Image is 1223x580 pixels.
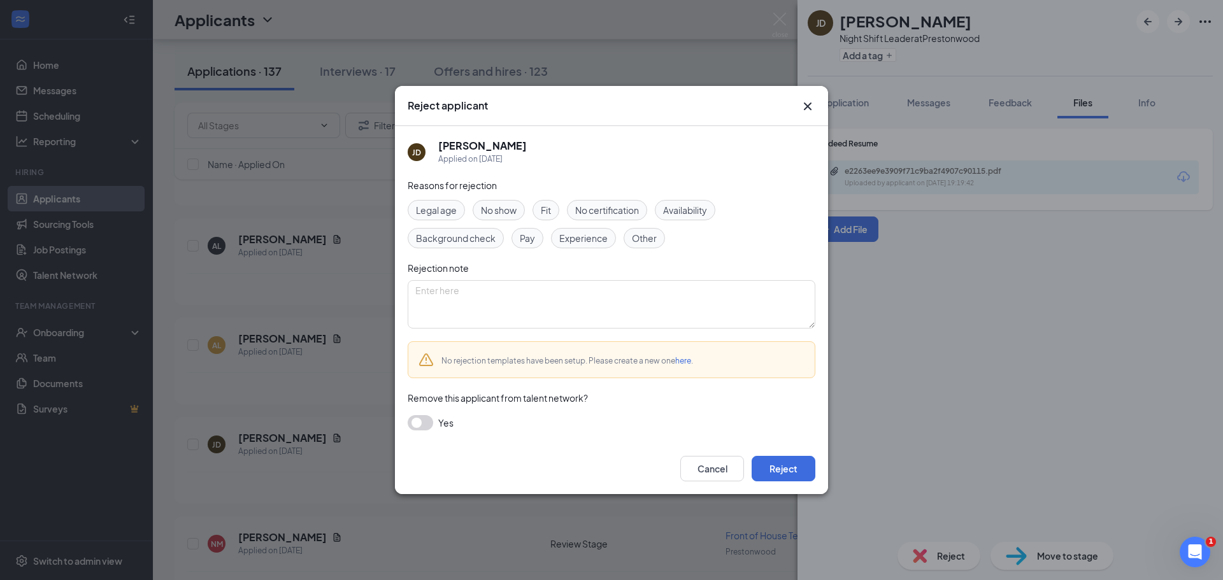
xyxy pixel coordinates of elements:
svg: Warning [418,352,434,367]
button: Close [800,99,815,114]
span: Legal age [416,203,457,217]
div: JD [412,147,421,158]
span: 1 [1206,537,1216,547]
span: Availability [663,203,707,217]
span: Other [632,231,657,245]
button: Reject [752,456,815,481]
span: Remove this applicant from talent network? [408,392,588,404]
span: No certification [575,203,639,217]
span: Experience [559,231,608,245]
a: here [675,356,691,365]
span: Background check [416,231,496,245]
span: Rejection note [408,262,469,274]
div: Applied on [DATE] [438,153,527,166]
span: Reasons for rejection [408,180,497,191]
span: No show [481,203,517,217]
h5: [PERSON_NAME] [438,139,527,153]
button: Cancel [680,456,744,481]
iframe: Intercom live chat [1180,537,1210,567]
span: Yes [438,415,454,430]
svg: Cross [800,99,815,114]
span: Fit [541,203,551,217]
span: No rejection templates have been setup. Please create a new one . [441,356,693,365]
span: Pay [520,231,535,245]
h3: Reject applicant [408,99,488,113]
